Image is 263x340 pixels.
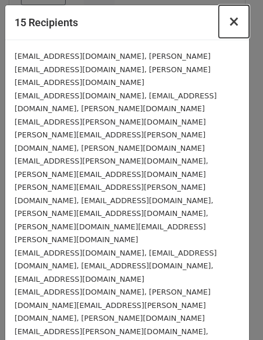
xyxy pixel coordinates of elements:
[15,15,78,30] h5: 15 Recipients
[15,288,211,336] small: [EMAIL_ADDRESS][DOMAIN_NAME], [PERSON_NAME][DOMAIN_NAME][EMAIL_ADDRESS][PERSON_NAME][DOMAIN_NAME]...
[219,5,249,38] button: Close
[15,52,211,87] small: [EMAIL_ADDRESS][DOMAIN_NAME], [PERSON_NAME][EMAIL_ADDRESS][DOMAIN_NAME], [PERSON_NAME][EMAIL_ADDR...
[15,183,214,244] small: [PERSON_NAME][EMAIL_ADDRESS][PERSON_NAME][DOMAIN_NAME], [EMAIL_ADDRESS][DOMAIN_NAME], [PERSON_NAM...
[15,130,208,179] small: [PERSON_NAME][EMAIL_ADDRESS][PERSON_NAME][DOMAIN_NAME], [PERSON_NAME][DOMAIN_NAME][EMAIL_ADDRESS]...
[228,13,240,30] span: ×
[15,249,216,284] small: [EMAIL_ADDRESS][DOMAIN_NAME], [EMAIL_ADDRESS][DOMAIN_NAME], [EMAIL_ADDRESS][DOMAIN_NAME], [EMAIL_...
[15,91,216,126] small: [EMAIL_ADDRESS][DOMAIN_NAME], [EMAIL_ADDRESS][DOMAIN_NAME], [PERSON_NAME][DOMAIN_NAME][EMAIL_ADDR...
[205,284,263,340] iframe: Chat Widget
